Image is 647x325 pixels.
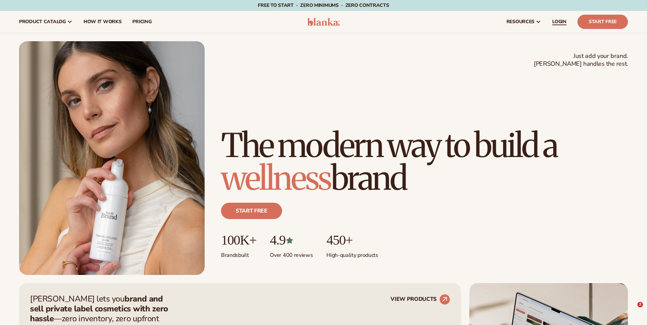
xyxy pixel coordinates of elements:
span: 2 [637,302,643,307]
span: Free to start · ZERO minimums · ZERO contracts [258,2,389,9]
a: LOGIN [547,11,572,33]
p: 450+ [326,233,378,248]
h1: The modern way to build a brand [221,129,628,195]
span: product catalog [19,19,66,25]
img: logo [307,18,340,26]
a: Start free [221,203,282,219]
iframe: Intercom live chat [623,302,640,318]
span: Just add your brand. [PERSON_NAME] handles the rest. [534,52,628,68]
a: How It Works [78,11,127,33]
span: LOGIN [552,19,567,25]
strong: brand and sell private label cosmetics with zero hassle [30,293,168,324]
span: How It Works [84,19,122,25]
a: product catalog [14,11,78,33]
a: resources [501,11,547,33]
p: High-quality products [326,248,378,259]
img: Female holding tanning mousse. [19,41,205,275]
p: Brands built [221,248,256,259]
p: 4.9 [270,233,313,248]
span: resources [506,19,534,25]
a: pricing [127,11,157,33]
p: Over 400 reviews [270,248,313,259]
span: wellness [221,158,331,199]
p: 100K+ [221,233,256,248]
a: VIEW PRODUCTS [391,294,450,305]
span: pricing [132,19,151,25]
a: Start Free [577,15,628,29]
